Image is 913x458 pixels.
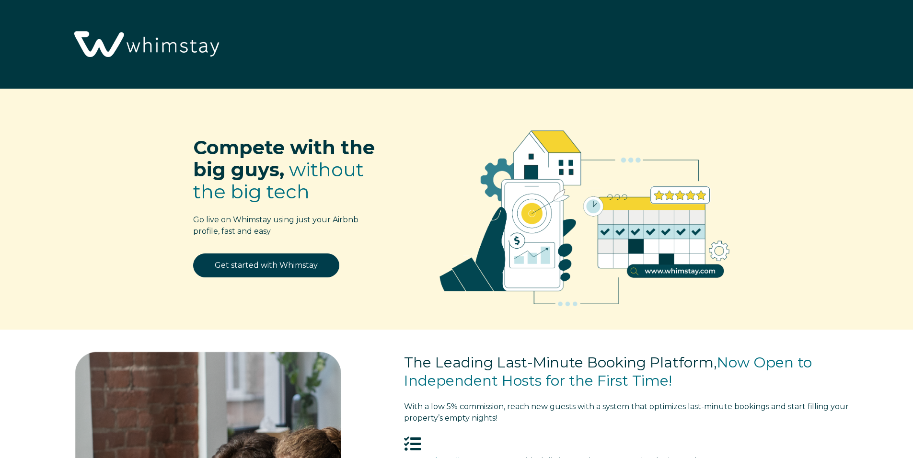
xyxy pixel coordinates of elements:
[193,253,339,277] a: Get started with Whimstay
[404,354,717,371] span: The Leading Last-Minute Booking Platform,
[404,402,791,411] span: With a low 5% commission, reach new guests with a system that optimizes last-minute bookings and s
[193,136,375,181] span: Compete with the big guys,
[193,215,358,236] span: Go live on Whimstay using just your Airbnb profile, fast and easy
[416,103,753,324] img: RBO Ilustrations-02
[404,354,812,389] span: Now Open to Independent Hosts for the First Time!
[404,402,849,423] span: tart filling your property’s empty nights!
[193,158,364,203] span: without the big tech
[67,5,224,85] img: Whimstay Logo-02 1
